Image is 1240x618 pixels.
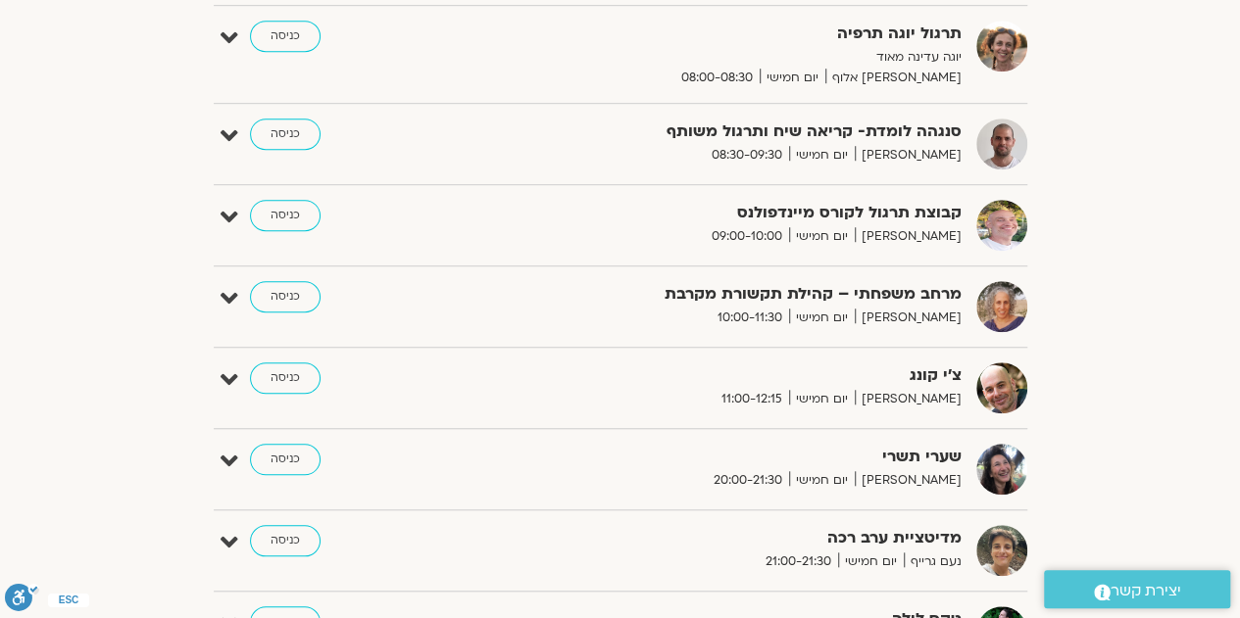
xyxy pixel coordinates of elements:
span: נעם גרייף [904,551,962,572]
a: כניסה [250,281,321,312]
span: [PERSON_NAME] [855,389,962,409]
span: 08:00-08:30 [674,68,760,88]
strong: צ'י קונג [481,362,962,389]
span: יצירת קשר [1111,578,1181,604]
span: 11:00-12:15 [715,389,789,409]
span: יום חמישי [838,551,904,572]
strong: קבוצת תרגול לקורס מיינדפולנס [481,200,962,226]
a: כניסה [250,119,321,150]
a: יצירת קשר [1044,570,1230,608]
span: יום חמישי [789,308,855,328]
strong: מדיטציית ערב רכה [481,525,962,551]
span: 20:00-21:30 [707,470,789,491]
span: יום חמישי [760,68,825,88]
a: כניסה [250,200,321,231]
strong: מרחב משפחתי – קהילת תקשורת מקרבת [481,281,962,308]
span: 21:00-21:30 [759,551,838,572]
strong: שערי תשרי [481,444,962,470]
span: יום חמישי [789,226,855,247]
span: [PERSON_NAME] [855,470,962,491]
span: 10:00-11:30 [711,308,789,328]
span: [PERSON_NAME] [855,308,962,328]
a: כניסה [250,444,321,475]
span: [PERSON_NAME] [855,145,962,166]
strong: תרגול יוגה תרפיה [481,21,962,47]
a: כניסה [250,525,321,556]
span: [PERSON_NAME] [855,226,962,247]
strong: סנגהה לומדת- קריאה שיח ותרגול משותף [481,119,962,145]
a: כניסה [250,21,321,52]
span: יום חמישי [789,145,855,166]
p: יוגה עדינה מאוד [481,47,962,68]
span: 08:30-09:30 [705,145,789,166]
a: כניסה [250,362,321,394]
span: יום חמישי [789,470,855,491]
span: יום חמישי [789,389,855,409]
span: 09:00-10:00 [705,226,789,247]
span: [PERSON_NAME] אלוף [825,68,962,88]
